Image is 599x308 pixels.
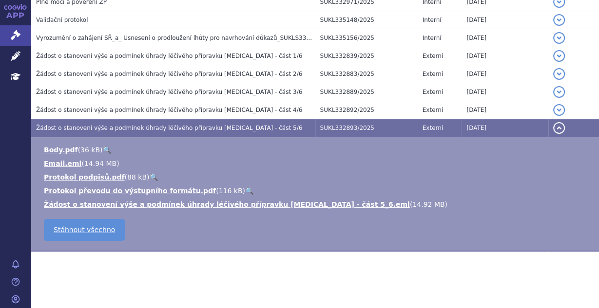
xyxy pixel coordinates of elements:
td: [DATE] [462,47,548,65]
td: SUKL332893/2025 [315,119,418,137]
button: detail [553,14,565,26]
button: detail [553,50,565,62]
a: Protokol převodu do výstupního formátu.pdf [44,187,216,195]
td: SUKL332889/2025 [315,83,418,101]
a: Protokol podpisů.pdf [44,173,125,181]
td: SUKL335148/2025 [315,11,418,29]
span: Žádost o stanovení výše a podmínek úhrady léčivého přípravku Zejula - část 1/6 [36,53,302,59]
span: Žádost o stanovení výše a podmínek úhrady léčivého přípravku Zejula - část 3/6 [36,89,302,95]
a: 🔍 [245,187,253,195]
a: Žádost o stanovení výše a podmínek úhrady léčivého přípravku [MEDICAL_DATA] - část 5_6.eml [44,200,410,208]
td: SUKL332839/2025 [315,47,418,65]
li: ( ) [44,145,589,155]
span: Žádost o stanovení výše a podmínek úhrady léčivého přípravku Zejula - část 4/6 [36,107,302,113]
span: Validační protokol [36,17,88,23]
td: [DATE] [462,65,548,83]
td: [DATE] [462,11,548,29]
span: Interní [423,17,442,23]
a: Body.pdf [44,146,78,154]
span: Externí [423,125,443,131]
td: SUKL332883/2025 [315,65,418,83]
a: Stáhnout všechno [44,219,125,241]
span: Žádost o stanovení výše a podmínek úhrady léčivého přípravku Zejula - část 2/6 [36,71,302,77]
a: Email.eml [44,160,81,167]
button: detail [553,86,565,98]
li: ( ) [44,172,589,182]
a: 🔍 [149,173,157,181]
span: 14.94 MB [84,160,116,167]
td: SUKL335156/2025 [315,29,418,47]
span: Vyrozumění o zahájení SŘ_a_ Usnesení o prodloužení lhůty pro navrhování důkazů_SUKLS332839/2025 [36,35,338,41]
span: 36 kB [80,146,100,154]
li: ( ) [44,186,589,196]
button: detail [553,104,565,116]
span: 14.92 MB [412,200,444,208]
td: [DATE] [462,29,548,47]
td: SUKL332892/2025 [315,101,418,119]
button: detail [553,122,565,134]
span: Interní [423,35,442,41]
a: 🔍 [103,146,111,154]
button: detail [553,68,565,80]
span: Externí [423,53,443,59]
button: detail [553,32,565,44]
span: Externí [423,107,443,113]
span: Externí [423,89,443,95]
span: Žádost o stanovení výše a podmínek úhrady léčivého přípravku Zejula - část 5/6 [36,125,302,131]
span: 88 kB [127,173,147,181]
span: Externí [423,71,443,77]
td: [DATE] [462,101,548,119]
li: ( ) [44,159,589,168]
td: [DATE] [462,83,548,101]
span: 116 kB [219,187,243,195]
li: ( ) [44,199,589,209]
td: [DATE] [462,119,548,137]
